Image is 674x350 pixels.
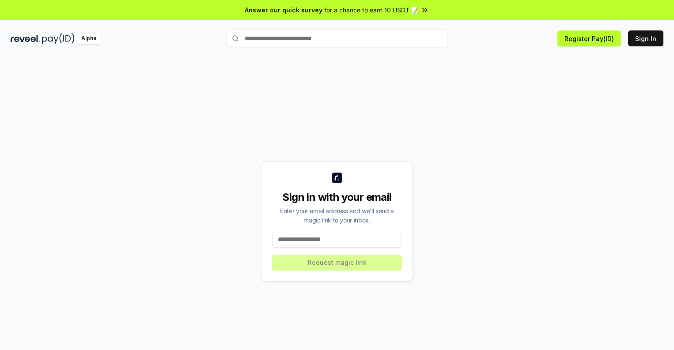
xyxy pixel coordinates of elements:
div: Enter your email address and we’ll send a magic link to your inbox. [272,206,402,225]
span: for a chance to earn 10 USDT 📝 [324,5,419,15]
img: logo_small [332,173,342,183]
button: Register Pay(ID) [557,30,621,46]
img: pay_id [42,33,75,44]
div: Alpha [76,33,101,44]
span: Answer our quick survey [245,5,322,15]
img: reveel_dark [11,33,40,44]
button: Sign In [628,30,663,46]
div: Sign in with your email [272,190,402,204]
